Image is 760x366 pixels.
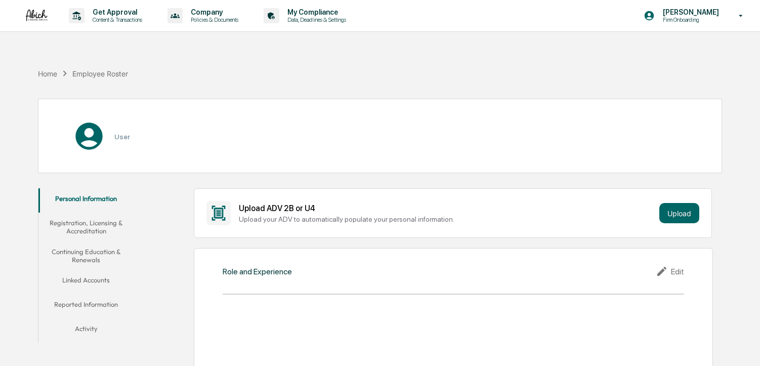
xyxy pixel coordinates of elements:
button: Activity [38,318,134,343]
p: Policies & Documents [183,16,243,23]
div: secondary tabs example [38,188,134,343]
button: Continuing Education & Renewals [38,241,134,270]
p: My Compliance [279,8,351,16]
p: [PERSON_NAME] [655,8,724,16]
p: Firm Onboarding [655,16,724,23]
div: Employee Roster [72,69,128,78]
div: Home [38,69,57,78]
div: Upload ADV 2B or U4 [239,204,655,213]
div: Upload your ADV to automatically populate your personal information. [239,215,655,223]
p: Data, Deadlines & Settings [279,16,351,23]
p: Content & Transactions [85,16,147,23]
button: Personal Information [38,188,134,213]
div: Role and Experience [223,267,292,276]
p: Company [183,8,243,16]
button: Registration, Licensing & Accreditation [38,213,134,241]
img: logo [24,9,49,22]
button: Reported Information [38,294,134,318]
button: Linked Accounts [38,270,134,294]
p: Get Approval [85,8,147,16]
div: Edit [656,265,684,277]
button: Upload [659,203,699,223]
h3: User [114,133,130,141]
